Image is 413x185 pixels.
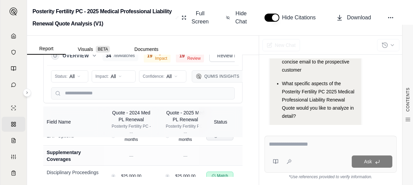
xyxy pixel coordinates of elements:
button: View confidence details [110,172,117,180]
th: Field Name [43,107,104,137]
span: High Impact [155,50,167,61]
span: All [166,73,172,80]
span: 34 [106,52,111,59]
span: Download [347,14,371,22]
div: Quote - 2024 Med PL Renewal [110,109,152,123]
div: *Use references provided to verify information. [265,173,397,180]
span: 12, 24, or 36 months [174,130,197,142]
span: What specific aspects of the Posterity Fertility PC 2025 Medical Professional Liability Renewal Q... [282,81,354,119]
a: Policy Comparisons [2,117,25,132]
a: Single Policy [2,100,25,115]
span: CONTENTS [405,88,411,112]
span: — [183,154,187,159]
div: Disciplinary Proceedings Defense Sublimit [47,169,101,183]
th: Status [199,107,243,137]
span: All [69,73,75,80]
span: Hide Citations [282,14,320,22]
span: BETA [96,46,110,53]
span: Hide Chat [234,10,248,26]
span: Full Screen [190,10,210,26]
span: 19 [147,52,153,59]
span: Draft your recommendation into a concise email to the prospective customer [282,51,352,73]
button: Status:All [51,70,88,82]
span: Need Review [187,50,201,61]
button: Report [27,43,66,55]
span: Ask [364,159,372,164]
button: Impact:All [92,70,136,82]
span: All [111,73,116,80]
a: Chat [2,77,25,92]
button: Hide Chat [223,7,251,29]
div: Posterity Fertility PC - ... [164,124,206,134]
span: $25,000.00 [121,174,141,179]
div: Quote - 2025 Med PL Renewal [164,109,206,123]
span: Status: [55,74,67,79]
button: View confidence details [164,172,171,180]
button: Documents [122,44,170,55]
span: $25,000.00 [175,174,196,179]
div: Posterity Fertility PC - ... [110,124,152,134]
a: Custom Report [2,149,25,164]
span: — [129,154,133,159]
button: Review Items [209,50,253,62]
button: Visuals [66,44,122,55]
span: Confidence: [143,74,164,79]
a: Claim Coverage [2,133,25,148]
button: Overview [63,52,97,59]
a: Documents Vault [2,45,25,60]
button: Confidence:All [139,70,186,82]
span: Qumis Insights [204,74,239,79]
button: Full Screen [179,7,212,29]
a: Coverage Table [2,166,25,181]
span: / 89 Matches [114,53,135,58]
span: Overview [63,52,89,59]
span: 12, 24, or 36 months [120,130,142,142]
span: Match [217,173,228,179]
button: Expand sidebar [23,89,31,97]
div: Supplementary Coverages [47,149,101,163]
a: Prompt Library [2,61,25,76]
button: Ask [352,155,392,168]
span: 19 [179,52,185,59]
span: Impact: [95,74,109,79]
img: Qumis Logo [196,74,202,79]
button: Download [334,11,374,24]
h2: Posterity Fertility PC - 2025 Medical Professional Liability Renewal Quote Analysis (V1) [32,5,173,30]
button: Expand sidebar [7,5,20,18]
a: Home [2,29,25,43]
img: Expand sidebar [9,7,18,16]
span: Review Items [217,52,246,59]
